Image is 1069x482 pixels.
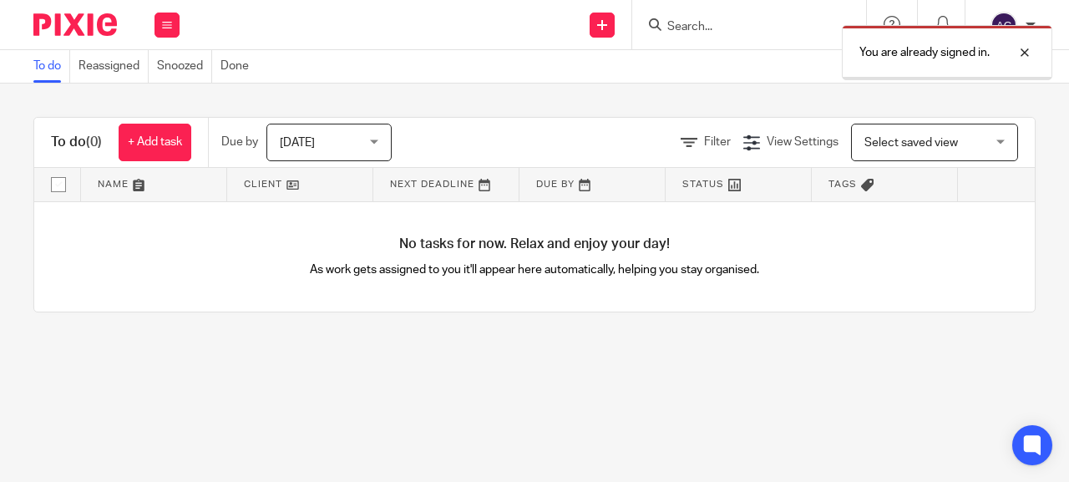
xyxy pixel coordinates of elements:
a: To do [33,50,70,83]
a: + Add task [119,124,191,161]
img: svg%3E [990,12,1017,38]
a: Reassigned [79,50,149,83]
span: View Settings [767,136,838,148]
p: As work gets assigned to you it'll appear here automatically, helping you stay organised. [285,261,785,278]
span: (0) [86,135,102,149]
h4: No tasks for now. Relax and enjoy your day! [34,236,1035,253]
span: [DATE] [280,137,315,149]
p: Due by [221,134,258,150]
img: Pixie [33,13,117,36]
span: Select saved view [864,137,958,149]
span: Filter [704,136,731,148]
span: Tags [828,180,857,189]
p: You are already signed in. [859,44,990,61]
a: Done [220,50,257,83]
a: Snoozed [157,50,212,83]
h1: To do [51,134,102,151]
